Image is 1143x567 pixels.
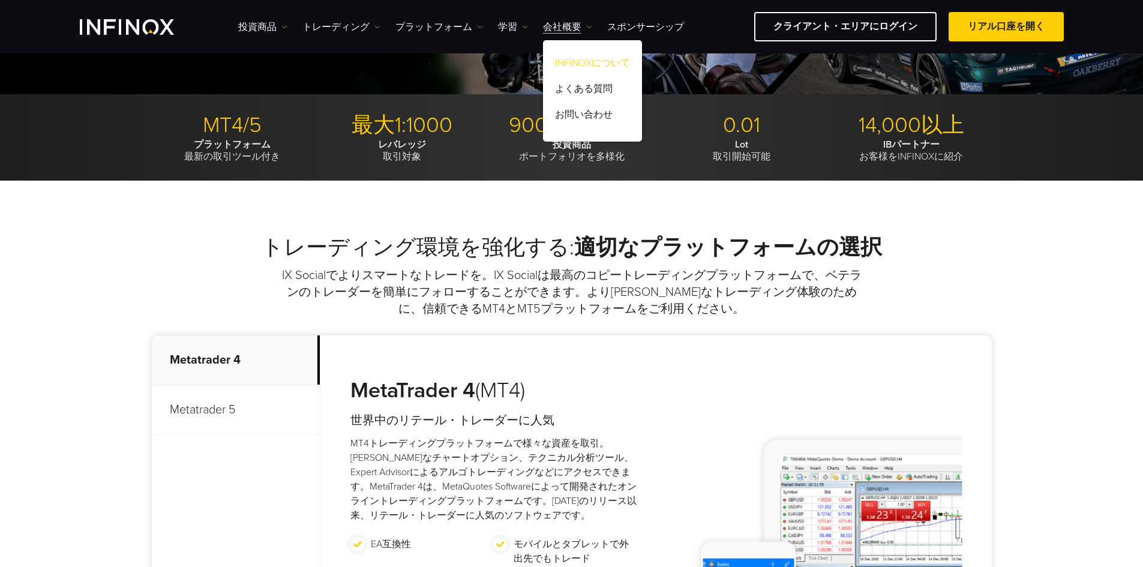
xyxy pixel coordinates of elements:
h4: 世界中のリテール・トレーダーに人気 [350,412,637,429]
p: Metatrader 5 [152,385,320,435]
p: EA互換性 [371,537,411,551]
h3: (MT4) [350,377,637,404]
a: トレーディング [302,20,380,34]
strong: 適切なプラットフォームの選択 [574,235,882,260]
a: INFINOXについて [543,52,642,78]
p: モバイルとタブレットで外出先でもトレード [514,537,631,566]
p: MT4/5 [152,112,313,139]
p: MT4トレーディングプラットフォームで様々な資産を取引。[PERSON_NAME]なチャートオプション、テクニカル分析ツール、Expert Advisorによるアルゴトレーディングなどにアクセス... [350,436,637,523]
a: プラットフォーム [395,20,483,34]
a: クライアント・エリアにログイン [754,12,937,41]
p: 取引開始可能 [661,139,822,163]
a: 会社概要 [543,20,592,34]
a: リアル口座を開く [949,12,1064,41]
p: 取引対象 [322,139,482,163]
strong: 投資商品 [553,139,591,151]
p: 0.01 [661,112,822,139]
a: お問い合わせ [543,104,642,130]
strong: MetaTrader 4 [350,377,475,403]
p: 14,000以上 [831,112,992,139]
p: 最新の取引ツール付き [152,139,313,163]
strong: Lot [735,139,748,151]
strong: プラットフォーム [194,139,271,151]
a: 学習 [498,20,528,34]
p: Metatrader 4 [152,335,320,385]
a: よくある質問 [543,78,642,104]
a: 投資商品 [238,20,287,34]
h2: トレーディング環境を強化する: [152,235,992,261]
p: お客様をINFINOXに紹介 [831,139,992,163]
p: ポートフォリオを多様化 [491,139,652,163]
p: IX Socialでよりスマートなトレードを。IX Socialは最高のコピートレーディングプラットフォームで、ベテランのトレーダーを簡単にフォローすることができます。より[PERSON_NAM... [281,267,863,317]
strong: レバレッジ [378,139,426,151]
p: 900種類以上 [491,112,652,139]
p: 最大1:1000 [322,112,482,139]
a: スポンサーシップ [607,20,684,34]
a: INFINOX Logo [80,19,202,35]
strong: IBパートナー [883,139,940,151]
